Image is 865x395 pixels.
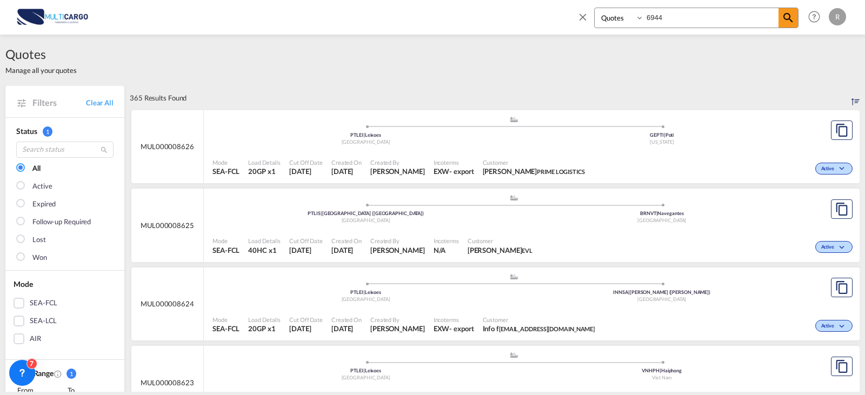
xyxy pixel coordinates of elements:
[805,8,829,27] div: Help
[14,279,33,289] span: Mode
[16,126,37,136] span: Status
[131,189,860,262] div: MUL000008625 assets/icons/custom/ship-fill.svgassets/icons/custom/roll-o-plane.svgOriginLisbon (L...
[508,274,521,279] md-icon: assets/icons/custom/ship-fill.svg
[342,217,390,223] span: [GEOGRAPHIC_DATA]
[483,324,595,333] span: Info f info@skyline-freight.com
[248,245,281,255] span: 40HC x 1
[130,86,187,110] div: 365 Results Found
[32,199,56,210] div: Expired
[637,217,686,223] span: [GEOGRAPHIC_DATA]
[434,166,474,176] div: EXW export
[637,296,686,302] span: [GEOGRAPHIC_DATA]
[821,165,837,173] span: Active
[483,316,595,324] span: Customer
[370,245,425,255] span: Ricardo Santos
[16,126,114,137] div: Status 1
[644,8,778,27] input: Enter Quotation Number
[331,237,362,245] span: Created On
[434,324,474,333] div: EXW export
[778,8,798,28] span: icon-magnify
[14,298,116,309] md-checkbox: SEA-FCL
[289,166,323,176] span: 29 Sep 2025
[32,97,86,109] span: Filters
[43,126,52,137] span: 1
[370,324,425,333] span: Ricardo Santos
[212,316,239,324] span: Mode
[821,244,837,251] span: Active
[350,367,381,373] span: PTLEI Leixoes
[342,374,390,380] span: [GEOGRAPHIC_DATA]
[14,316,116,326] md-checkbox: SEA-LCL
[331,316,362,324] span: Created On
[321,210,322,216] span: |
[16,142,114,158] input: Search status
[212,324,239,333] span: SEA-FCL
[370,166,425,176] span: Ricardo Santos
[434,245,446,255] div: N/A
[508,352,521,358] md-icon: assets/icons/custom/ship-fill.svg
[370,158,425,166] span: Created By
[212,158,239,166] span: Mode
[805,8,823,26] span: Help
[248,166,281,176] span: 20GP x 1
[449,166,474,176] div: - export
[829,8,846,25] div: R
[131,110,860,184] div: MUL000008626 assets/icons/custom/ship-fill.svgassets/icons/custom/roll-o-plane.svgOriginLeixoes P...
[54,370,62,378] md-icon: Created On
[30,333,41,344] div: AIR
[248,316,281,324] span: Load Details
[212,237,239,245] span: Mode
[141,142,194,151] span: MUL000008626
[628,289,630,295] span: |
[32,217,91,227] div: Follow-up Required
[650,139,674,145] span: [US_STATE]
[642,367,682,373] span: VNHPH Haiphong
[835,360,848,373] md-icon: assets/icons/custom/copyQuote.svg
[32,181,52,192] div: Active
[14,333,116,344] md-checkbox: AIR
[652,374,671,380] span: Viet Nam
[32,163,41,174] div: All
[370,316,425,324] span: Created By
[86,98,114,108] a: Clear All
[522,247,533,254] span: EVL
[468,237,533,245] span: Customer
[32,235,46,245] div: Lost
[363,132,365,138] span: |
[342,139,390,145] span: [GEOGRAPHIC_DATA]
[821,323,837,330] span: Active
[363,367,365,373] span: |
[434,316,474,324] span: Incoterms
[248,158,281,166] span: Load Details
[248,324,281,333] span: 20GP x 1
[289,245,323,255] span: 29 Sep 2025
[141,220,194,230] span: MUL000008625
[289,316,323,324] span: Cut Off Date
[434,324,450,333] div: EXW
[434,158,474,166] span: Incoterms
[577,8,594,34] span: icon-close
[331,245,362,255] span: 29 Sep 2025
[32,252,47,263] div: Won
[831,278,853,297] button: Copy Quote
[212,166,239,176] span: SEA-FCL
[434,166,450,176] div: EXW
[815,163,853,175] div: Change Status Here
[613,289,710,295] span: INNSA [PERSON_NAME] ([PERSON_NAME])
[837,245,850,251] md-icon: icon-chevron-down
[664,132,666,138] span: |
[835,281,848,294] md-icon: assets/icons/custom/copyQuote.svg
[342,296,390,302] span: [GEOGRAPHIC_DATA]
[350,289,381,295] span: PTLEI Leixoes
[100,146,108,154] md-icon: icon-magnify
[331,324,362,333] span: 29 Sep 2025
[289,158,323,166] span: Cut Off Date
[363,289,365,295] span: |
[434,237,459,245] span: Incoterms
[5,65,77,75] span: Manage all your quotes
[831,357,853,376] button: Copy Quote
[640,210,683,216] span: BRNVT Navegantes
[289,237,323,245] span: Cut Off Date
[499,325,595,332] span: [EMAIL_ADDRESS][DOMAIN_NAME]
